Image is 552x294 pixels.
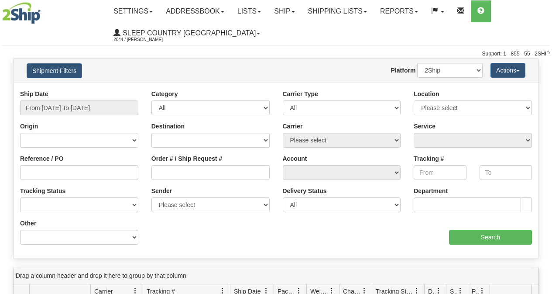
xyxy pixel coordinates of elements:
[302,0,374,22] a: Shipping lists
[159,0,231,22] a: Addressbook
[267,0,301,22] a: Ship
[14,267,538,284] div: grid grouping header
[20,219,36,228] label: Other
[283,187,327,195] label: Delivery Status
[107,0,159,22] a: Settings
[27,63,82,78] button: Shipment Filters
[283,90,318,98] label: Carrier Type
[414,154,444,163] label: Tracking #
[283,154,307,163] label: Account
[151,154,223,163] label: Order # / Ship Request #
[20,122,38,131] label: Origin
[414,122,435,131] label: Service
[231,0,267,22] a: Lists
[2,2,41,24] img: logo2044.jpg
[480,165,532,180] input: To
[20,187,65,195] label: Tracking Status
[283,122,303,131] label: Carrier
[151,122,185,131] label: Destination
[107,22,267,44] a: Sleep Country [GEOGRAPHIC_DATA] 2044 / [PERSON_NAME]
[20,154,64,163] label: Reference / PO
[151,187,172,195] label: Sender
[120,29,256,37] span: Sleep Country [GEOGRAPHIC_DATA]
[490,63,525,78] button: Actions
[151,90,178,98] label: Category
[2,50,550,58] div: Support: 1 - 855 - 55 - 2SHIP
[532,102,551,191] iframe: chat widget
[414,165,466,180] input: From
[113,35,179,44] span: 2044 / [PERSON_NAME]
[449,230,532,245] input: Search
[20,90,48,98] label: Ship Date
[414,90,439,98] label: Location
[391,66,416,75] label: Platform
[414,187,448,195] label: Department
[374,0,425,22] a: Reports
